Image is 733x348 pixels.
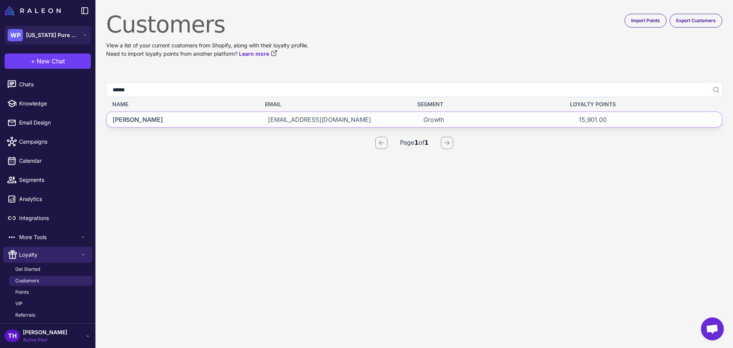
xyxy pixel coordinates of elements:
[3,172,92,188] a: Segments
[417,100,443,108] span: Segment
[268,115,371,124] span: [EMAIL_ADDRESS][DOMAIN_NAME]
[3,134,92,150] a: Campaigns
[5,53,91,69] button: +New Chat
[19,214,86,222] span: Integrations
[425,139,429,146] strong: 1
[5,26,91,44] button: WP[US_STATE] Pure Natural Beef
[570,100,616,108] span: Loyalty Points
[37,57,65,66] span: New Chat
[265,100,281,108] span: Email
[9,310,92,320] a: Referrals
[9,276,92,286] a: Customers
[106,112,722,128] div: [PERSON_NAME][EMAIL_ADDRESS][DOMAIN_NAME]Growth15,901.00
[3,76,92,92] a: Chats
[3,210,92,226] a: Integrations
[15,300,23,307] span: VIP
[400,138,428,148] p: Page of
[23,337,67,343] span: Active Plan
[19,195,86,203] span: Analytics
[19,138,86,146] span: Campaigns
[3,115,92,131] a: Email Design
[15,266,40,273] span: Get Started
[8,29,23,41] div: WP
[415,139,419,146] strong: 1
[19,99,86,108] span: Knowledge
[106,41,722,50] p: View a list of your current customers from Shopify, along with their loyalty profile.
[423,115,444,124] span: Growth
[15,312,35,319] span: Referrals
[31,57,35,66] span: +
[3,95,92,112] a: Knowledge
[676,17,716,24] span: Export Customers
[106,11,722,38] h1: Customers
[112,100,128,108] span: Name
[701,317,724,340] div: Open chat
[9,287,92,297] a: Points
[5,330,20,342] div: TH
[19,176,86,184] span: Segments
[579,115,607,124] span: 15,901.00
[709,83,722,97] button: Search
[15,289,29,296] span: Points
[3,153,92,169] a: Calendar
[113,115,163,124] span: [PERSON_NAME]
[106,50,722,58] p: Need to import loyalty points from another platform?
[19,157,86,165] span: Calendar
[9,264,92,274] a: Get Started
[26,31,79,39] span: [US_STATE] Pure Natural Beef
[5,6,64,15] a: Raleon Logo
[19,80,86,89] span: Chats
[15,277,39,284] span: Customers
[631,17,660,24] span: Import Points
[3,191,92,207] a: Analytics
[19,118,86,127] span: Email Design
[239,50,278,58] a: Learn more
[9,322,92,332] a: Branding
[19,251,80,259] span: Loyalty
[19,233,80,241] span: More Tools
[9,299,92,309] a: VIP
[23,328,67,337] span: [PERSON_NAME]
[5,6,61,15] img: Raleon Logo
